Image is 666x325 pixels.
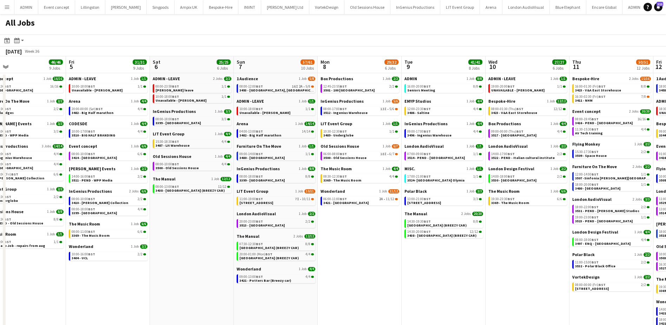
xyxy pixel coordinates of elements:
button: Singpods [147,0,174,14]
button: ADMIN - LEAVE [622,0,660,14]
a: 113 [654,3,662,11]
span: Week 36 [23,49,41,54]
button: Old Sessions House [344,0,390,14]
button: Event concept [38,0,75,14]
button: ADMIN [14,0,38,14]
button: London AudioVisual [502,0,550,14]
button: Bespoke-Hire [203,0,238,14]
button: Ampix UK [174,0,203,14]
div: [DATE] [6,48,22,55]
span: 113 [657,2,663,6]
button: Blue Elephant [550,0,586,14]
button: [PERSON_NAME] [105,0,147,14]
button: VortekDesign [309,0,344,14]
button: Encore Global [586,0,622,14]
button: INVNT [238,0,261,14]
button: [PERSON_NAME] Ltd [261,0,309,14]
button: Lillingston [75,0,105,14]
button: LIT Event Group [440,0,480,14]
button: InGenius Productions [390,0,440,14]
button: Arena [480,0,502,14]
